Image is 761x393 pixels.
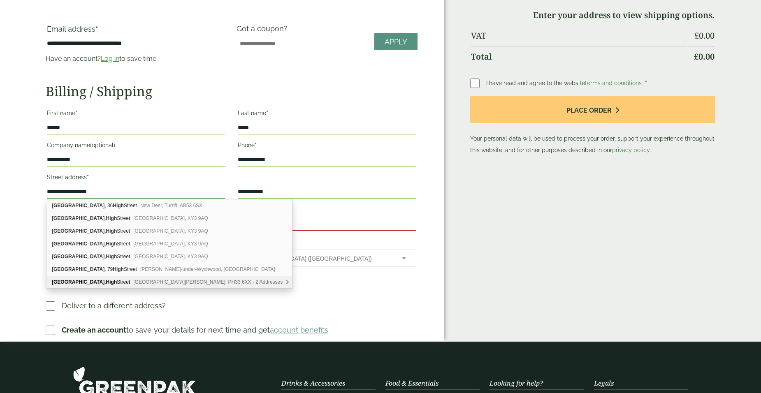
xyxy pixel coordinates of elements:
[47,238,292,250] div: Waverley House, High Street
[47,276,292,288] div: Waverley House, High Street
[238,107,416,121] label: Last name
[694,51,715,62] bdi: 0.00
[470,96,715,156] p: Your personal data will be used to process your order, support your experience throughout this we...
[133,215,208,221] span: [GEOGRAPHIC_DATA], KY3 9AQ
[101,55,119,62] a: Log in
[270,326,328,334] a: account benefits
[106,279,117,285] b: High
[62,324,328,335] p: to save your details for next time and get
[694,51,698,62] span: £
[47,107,225,121] label: First name
[62,326,126,334] strong: Create an account
[246,250,391,267] span: United Kingdom (UK)
[238,203,416,217] label: Postcode
[87,174,89,180] abbr: required
[694,30,699,41] span: £
[47,171,225,185] label: Street address
[47,263,292,276] div: Waverley House, 79 High Street
[374,33,418,51] a: Apply
[140,266,275,272] span: [PERSON_NAME]-under-Wychwood, [GEOGRAPHIC_DATA]
[52,203,104,208] b: [GEOGRAPHIC_DATA]
[237,24,291,37] label: Got a coupon?
[238,250,416,267] span: Country/Region
[645,80,647,86] abbr: required
[140,203,202,208] span: New Deer, Turriff, AB53 6SX
[694,30,715,41] bdi: 0.00
[585,80,642,86] a: terms and conditions
[52,215,104,221] b: [GEOGRAPHIC_DATA]
[52,266,104,272] b: [GEOGRAPHIC_DATA]
[106,228,117,234] b: High
[471,46,687,67] th: Total
[47,139,225,153] label: Company name
[52,279,104,285] b: [GEOGRAPHIC_DATA]
[106,241,117,247] b: High
[471,5,715,25] td: Enter your address to view shipping options.
[90,142,115,148] span: (optional)
[470,96,715,123] button: Place order
[46,54,227,64] p: Have an account? to save time
[113,266,124,272] b: High
[62,300,166,311] p: Deliver to a different address?
[106,254,117,259] b: High
[133,228,208,234] span: [GEOGRAPHIC_DATA], KY3 9AQ
[238,139,416,153] label: Phone
[238,236,416,250] label: Country/Region
[75,110,77,116] abbr: required
[612,147,650,153] a: privacy policy
[47,199,292,212] div: Waverley House, 36 High Street
[133,279,283,285] span: [GEOGRAPHIC_DATA][PERSON_NAME], PH33 6XX - 2 Addresses
[255,142,257,148] abbr: required
[52,254,104,259] b: [GEOGRAPHIC_DATA]
[52,241,104,247] b: [GEOGRAPHIC_DATA]
[106,215,117,221] b: High
[113,203,124,208] b: High
[385,37,407,46] span: Apply
[52,228,104,234] b: [GEOGRAPHIC_DATA]
[47,225,292,238] div: Waverley House, High Street
[46,83,418,99] h2: Billing / Shipping
[47,250,292,263] div: Waverley House, High Street
[266,110,268,116] abbr: required
[47,25,225,37] label: Email address
[471,26,687,46] th: VAT
[486,80,643,86] span: I have read and agree to the website
[133,241,208,247] span: [GEOGRAPHIC_DATA], KY3 9AQ
[47,212,292,225] div: Waverley House, High Street
[95,25,98,33] abbr: required
[133,254,208,259] span: [GEOGRAPHIC_DATA], KY3 9AQ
